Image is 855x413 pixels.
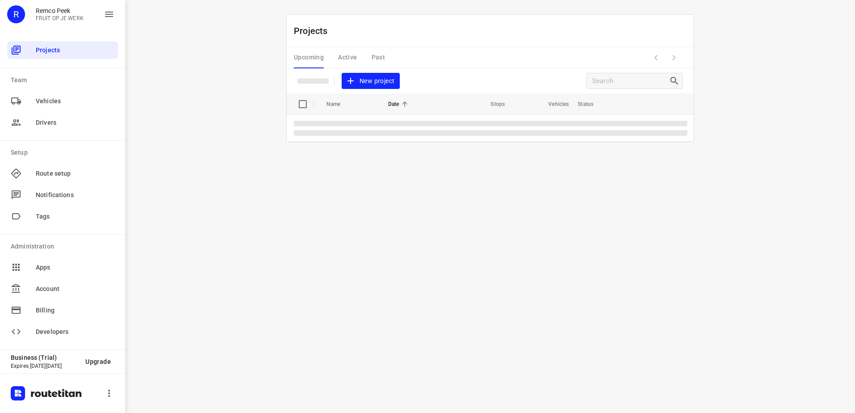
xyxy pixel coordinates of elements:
[342,73,400,89] button: New project
[578,99,605,110] span: Status
[326,99,352,110] span: Name
[537,99,569,110] span: Vehicles
[7,323,118,341] div: Developers
[36,284,114,294] span: Account
[36,263,114,272] span: Apps
[36,7,84,14] p: Remco Peek
[11,242,118,251] p: Administration
[36,97,114,106] span: Vehicles
[36,190,114,200] span: Notifications
[7,5,25,23] div: R
[7,186,118,204] div: Notifications
[36,15,84,21] p: FRUIT OP JE WERK
[36,46,114,55] span: Projects
[7,301,118,319] div: Billing
[78,354,118,370] button: Upgrade
[647,49,665,67] span: Previous Page
[36,169,114,178] span: Route setup
[11,148,118,157] p: Setup
[36,212,114,221] span: Tags
[36,327,114,337] span: Developers
[7,207,118,225] div: Tags
[294,24,335,38] p: Projects
[7,114,118,131] div: Drivers
[11,363,78,369] p: Expires [DATE][DATE]
[592,74,669,88] input: Search projects
[479,99,505,110] span: Stops
[665,49,683,67] span: Next Page
[36,118,114,127] span: Drivers
[7,280,118,298] div: Account
[7,92,118,110] div: Vehicles
[85,358,111,365] span: Upgrade
[388,99,411,110] span: Date
[11,76,118,85] p: Team
[7,164,118,182] div: Route setup
[669,76,682,86] div: Search
[36,306,114,315] span: Billing
[347,76,394,87] span: New project
[7,41,118,59] div: Projects
[11,354,78,361] p: Business (Trial)
[7,258,118,276] div: Apps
